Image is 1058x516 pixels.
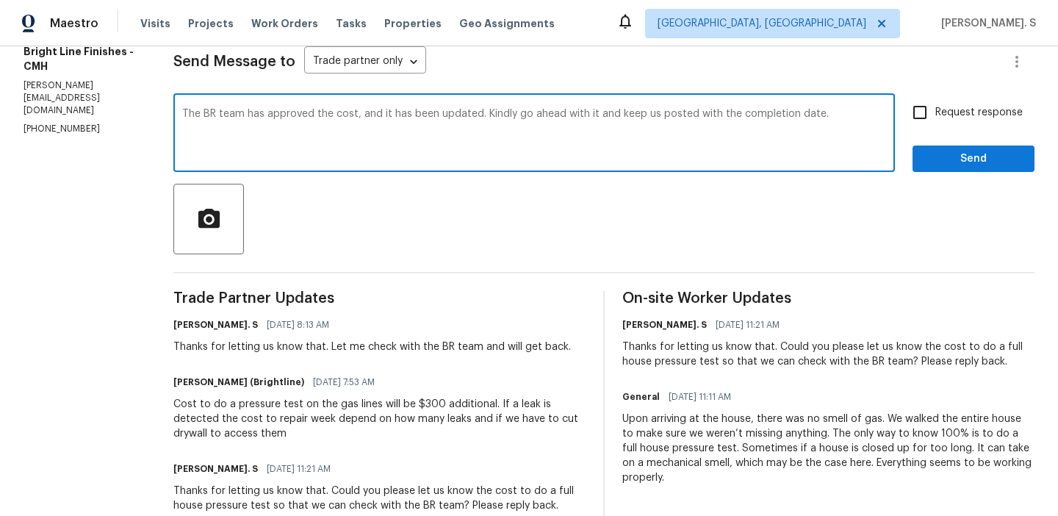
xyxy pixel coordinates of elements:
span: Properties [384,16,442,31]
h5: Bright Line Finishes - CMH [24,44,138,74]
p: [PERSON_NAME][EMAIL_ADDRESS][DOMAIN_NAME] [24,79,138,117]
span: Trade Partner Updates [173,291,586,306]
span: [DATE] 11:21 AM [267,462,331,476]
span: Request response [935,105,1023,121]
div: Upon arriving at the house, there was no smell of gas. We walked the entire house to make sure we... [622,412,1034,485]
h6: General [622,390,660,404]
span: Send Message to [173,54,295,69]
span: Projects [188,16,234,31]
div: Cost to do a pressure test on the gas lines will be $300 additional. If a leak is detected the co... [173,397,586,441]
span: [DATE] 7:53 AM [313,375,375,390]
div: Thanks for letting us know that. Could you please let us know the cost to do a full house pressur... [622,340,1034,369]
span: Send [924,150,1023,168]
h6: [PERSON_NAME]. S [622,318,707,332]
h6: [PERSON_NAME]. S [173,462,258,476]
span: [DATE] 11:21 AM [716,318,780,332]
div: Trade partner only [304,50,426,74]
span: [GEOGRAPHIC_DATA], [GEOGRAPHIC_DATA] [658,16,866,31]
h6: [PERSON_NAME]. S [173,318,258,332]
div: Thanks for letting us know that. Let me check with the BR team and will get back. [173,340,571,354]
span: Visits [140,16,170,31]
span: [PERSON_NAME]. S [935,16,1036,31]
div: Thanks for letting us know that. Could you please let us know the cost to do a full house pressur... [173,484,586,513]
button: Send [913,146,1034,173]
span: Maestro [50,16,98,31]
span: [DATE] 11:11 AM [669,390,731,404]
span: [DATE] 8:13 AM [267,318,329,332]
span: On-site Worker Updates [622,291,1034,306]
p: [PHONE_NUMBER] [24,123,138,135]
textarea: The BR team has approved the cost, and it has been updated. Kindly go ahead with it and keep us p... [182,109,886,160]
span: Tasks [336,18,367,29]
h6: [PERSON_NAME] (Brightline) [173,375,304,390]
span: Geo Assignments [459,16,555,31]
span: Work Orders [251,16,318,31]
